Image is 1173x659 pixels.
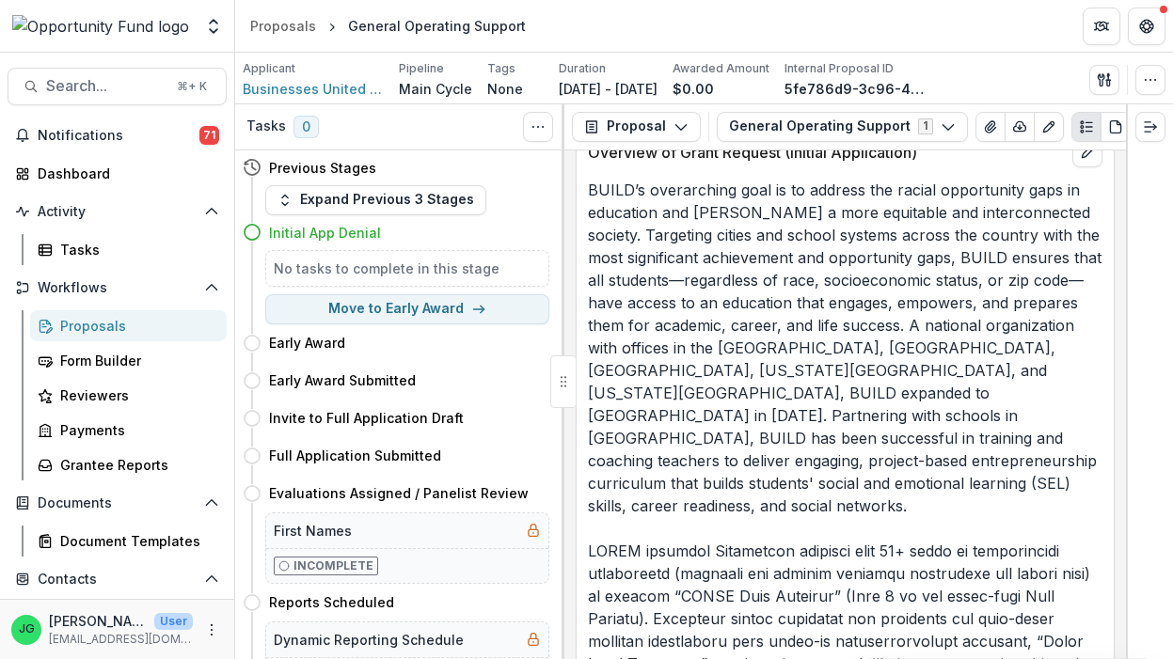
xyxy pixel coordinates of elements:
span: Notifications [38,128,199,144]
div: Proposals [250,16,316,36]
button: Get Help [1128,8,1165,45]
a: Grantee Reports [30,449,227,480]
a: Tasks [30,234,227,265]
a: Businesses United in Investing Lending and Development [243,79,384,99]
span: 71 [199,126,219,145]
h4: Reports Scheduled [269,592,394,612]
button: General Operating Support1 [717,112,968,142]
a: Form Builder [30,345,227,376]
a: Proposals [30,310,227,341]
div: Reviewers [60,385,212,405]
span: Workflows [38,280,197,296]
p: Internal Proposal ID [785,60,894,77]
div: Form Builder [60,351,212,370]
img: Opportunity Fund logo [12,15,189,38]
div: Document Templates [60,531,212,551]
p: [DATE] - [DATE] [559,79,658,99]
h4: Invite to Full Application Draft [269,408,464,428]
div: Grantee Reports [60,455,212,475]
h5: No tasks to complete in this stage [274,259,541,278]
div: Dashboard [38,164,212,183]
p: Tags [487,60,515,77]
p: [EMAIL_ADDRESS][DOMAIN_NAME] [49,631,193,648]
button: Expand Previous 3 Stages [265,185,486,215]
a: Payments [30,415,227,446]
h4: Early Award [269,333,345,353]
a: Proposals [243,12,324,39]
button: Open Contacts [8,564,227,594]
button: edit [1072,137,1102,167]
div: Tasks [60,240,212,259]
h5: First Names [274,521,352,541]
button: Toggle View Cancelled Tasks [523,112,553,142]
div: ⌘ + K [173,76,211,97]
button: Open Documents [8,488,227,518]
button: Proposal [572,112,701,142]
button: View Attached Files [975,112,1006,142]
h5: Dynamic Reporting Schedule [274,630,464,650]
div: General Operating Support [348,16,526,36]
p: $0.00 [673,79,714,99]
div: Payments [60,420,212,440]
div: Proposals [60,316,212,336]
p: Pipeline [399,60,444,77]
button: Open entity switcher [200,8,227,45]
span: 0 [293,116,319,138]
p: Awarded Amount [673,60,769,77]
a: Dashboard [8,158,227,189]
button: Open Activity [8,196,227,227]
span: Documents [38,495,197,511]
button: Move to Early Award [265,294,549,324]
p: User [154,613,193,630]
h4: Evaluations Assigned / Panelist Review [269,483,529,503]
button: More [200,619,223,641]
span: Activity [38,204,197,220]
h3: Tasks [246,118,286,134]
p: None [487,79,523,99]
button: Expand right [1135,112,1165,142]
button: PDF view [1101,112,1131,142]
nav: breadcrumb [243,12,533,39]
h4: Full Application Submitted [269,446,441,465]
span: Search... [46,77,166,95]
p: Overview of Grant Request (Initial Application) [588,141,1065,164]
h4: Initial App Denial [269,223,381,243]
button: Partners [1083,8,1120,45]
button: Open Workflows [8,273,227,303]
p: [PERSON_NAME] [49,611,147,631]
a: Document Templates [30,526,227,557]
h4: Early Award Submitted [269,370,416,390]
button: Notifications71 [8,120,227,150]
p: 5fe786d9-3c96-4ad9-9ce5-a83d30054d88 [785,79,926,99]
a: Reviewers [30,380,227,411]
p: Applicant [243,60,295,77]
h4: Previous Stages [269,158,376,178]
button: Edit as form [1034,112,1064,142]
p: Duration [559,60,606,77]
span: Contacts [38,572,197,588]
p: Main Cycle [399,79,472,99]
p: Incomplete [293,557,373,574]
button: Plaintext view [1071,112,1102,142]
div: Jake Goodman [19,623,35,635]
button: Search... [8,68,227,105]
